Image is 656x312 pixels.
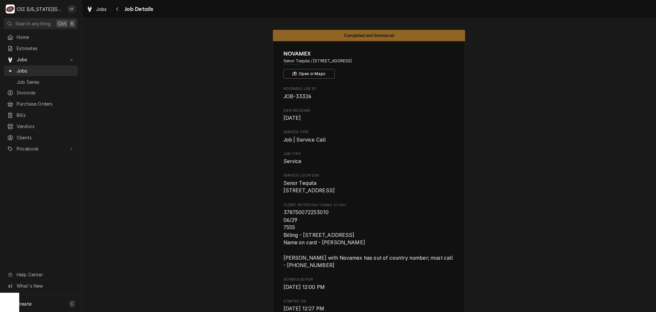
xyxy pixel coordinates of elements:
a: Purchase Orders [4,99,78,109]
span: Vendors [17,123,75,130]
a: Invoices [4,87,78,98]
span: Pricebook [17,145,65,152]
button: Open in Maps [283,69,335,79]
span: Job | Service Call [283,137,326,143]
div: Service Type [283,130,455,143]
span: What's New [17,282,74,289]
div: Scheduled For [283,277,455,291]
a: Bills [4,110,78,120]
span: Search anything [15,20,51,27]
a: Jobs [84,4,110,14]
div: Job Type [283,152,455,165]
div: [object Object] [283,203,455,269]
span: K [71,20,74,27]
span: Address [283,58,455,64]
button: Navigate back [112,4,123,14]
span: Jobs [17,56,65,63]
span: Job Type [283,152,455,157]
span: Service [283,158,302,164]
span: [object Object] [283,209,455,269]
div: Date Received [283,108,455,122]
a: Go to Pricebook [4,143,78,154]
span: Scheduled For [283,277,455,282]
span: Bills [17,112,75,118]
span: Name [283,49,455,58]
span: Client Notes [283,203,455,208]
span: Job Type [283,158,455,165]
span: Service Location [283,173,455,178]
span: Help Center [17,271,74,278]
span: Date Received [283,108,455,113]
span: Started On [283,299,455,304]
div: CSI [US_STATE][GEOGRAPHIC_DATA] [17,6,64,13]
span: Jobs [17,67,75,74]
div: C [6,4,15,13]
span: Service Location [283,179,455,195]
div: CSI Kansas City's Avatar [6,4,15,13]
span: Roopairs Job ID [283,93,455,100]
span: Estimates [17,45,75,52]
a: Home [4,32,78,42]
span: Invoices [17,89,75,96]
a: Vendors [4,121,78,132]
a: Job Series [4,77,78,87]
span: Home [17,34,75,40]
span: Job Series [17,79,75,85]
span: C [70,300,74,307]
span: Purchase Orders [17,100,75,107]
div: Service Location [283,173,455,195]
span: JOB-33326 [283,93,311,100]
span: [DATE] [283,115,301,121]
span: Clients [17,134,75,141]
span: [DATE] 12:00 PM [283,284,325,290]
a: Jobs [4,65,78,76]
div: Roopairs Job ID [283,86,455,100]
div: Client Information [283,49,455,79]
span: Roopairs Job ID [283,86,455,91]
div: DF [67,4,76,13]
span: Service Type [283,136,455,144]
span: Completed and Uninvoiced [344,33,394,38]
span: Job Details [123,5,153,13]
a: Estimates [4,43,78,54]
span: Date Received [283,114,455,122]
span: Create [17,301,31,307]
a: Go to What's New [4,281,78,291]
a: Go to Help Center [4,269,78,280]
span: [DATE] 12:27 PM [283,306,324,312]
span: 378750072253010 06/29 7555 Billing - [STREET_ADDRESS] Name on card - [PERSON_NAME] [PERSON_NAME] ... [283,209,455,268]
button: Search anythingCtrlK [4,18,78,29]
a: Go to Jobs [4,54,78,65]
a: Clients [4,132,78,143]
span: Ctrl [58,20,66,27]
span: Senor Tequila [STREET_ADDRESS] [283,180,335,194]
span: Service Type [283,130,455,135]
span: Jobs [96,6,107,13]
div: David Fannin's Avatar [67,4,76,13]
div: Status [273,30,465,41]
span: (Only Visible to You) [310,203,346,207]
span: Scheduled For [283,283,455,291]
